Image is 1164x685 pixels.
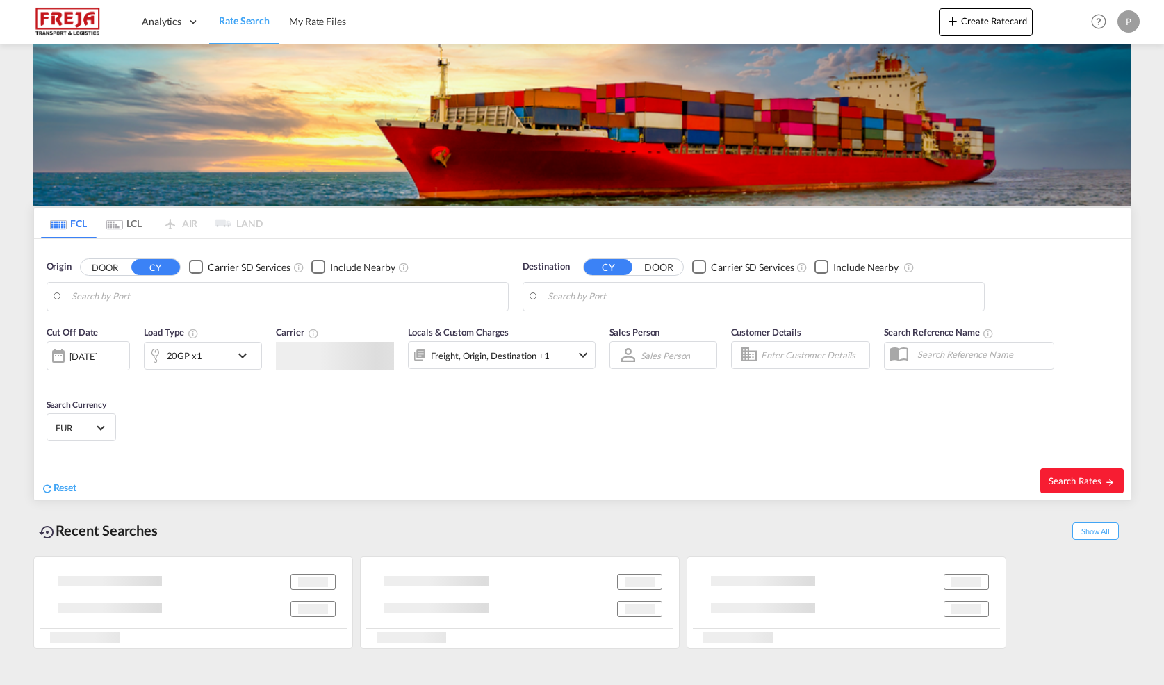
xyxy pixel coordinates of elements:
[188,328,199,339] md-icon: icon-information-outline
[54,418,108,438] md-select: Select Currency: € EUREuro
[1087,10,1117,35] div: Help
[903,262,915,273] md-icon: Unchecked: Ignores neighbouring ports when fetching rates.Checked : Includes neighbouring ports w...
[311,260,395,274] md-checkbox: Checkbox No Ink
[548,286,977,307] input: Search by Port
[47,399,107,410] span: Search Currency
[41,481,77,496] div: icon-refreshReset
[144,342,262,370] div: 20GP x1icon-chevron-down
[398,262,409,273] md-icon: Unchecked: Ignores neighbouring ports when fetching rates.Checked : Includes neighbouring ports w...
[308,328,319,339] md-icon: The selected Trucker/Carrierwill be displayed in the rate results If the rates are from another f...
[1117,10,1140,33] div: P
[39,524,56,540] md-icon: icon-backup-restore
[81,259,129,275] button: DOOR
[47,327,99,338] span: Cut Off Date
[276,327,319,338] span: Carrier
[939,8,1033,36] button: icon-plus 400-fgCreate Ratecard
[761,345,865,365] input: Enter Customer Details
[33,44,1131,206] img: LCL+%26+FCL+BACKGROUND.png
[523,260,570,274] span: Destination
[33,515,164,546] div: Recent Searches
[47,260,72,274] span: Origin
[293,262,304,273] md-icon: Unchecked: Search for CY (Container Yard) services for all selected carriers.Checked : Search for...
[72,286,501,307] input: Search by Port
[41,482,54,495] md-icon: icon-refresh
[56,422,95,434] span: EUR
[34,239,1131,500] div: Origin DOOR CY Checkbox No InkUnchecked: Search for CY (Container Yard) services for all selected...
[431,346,550,365] div: Freight Origin Destination Factory Stuffing
[41,208,97,238] md-tab-item: FCL
[47,369,57,388] md-datepicker: Select
[1087,10,1110,33] span: Help
[1049,475,1115,486] span: Search Rates
[884,327,994,338] span: Search Reference Name
[330,261,395,274] div: Include Nearby
[796,262,808,273] md-icon: Unchecked: Search for CY (Container Yard) services for all selected carriers.Checked : Search for...
[167,346,202,365] div: 20GP x1
[131,259,180,275] button: CY
[408,341,596,369] div: Freight Origin Destination Factory Stuffingicon-chevron-down
[692,260,794,274] md-checkbox: Checkbox No Ink
[634,259,683,275] button: DOOR
[41,208,263,238] md-pagination-wrapper: Use the left and right arrow keys to navigate between tabs
[1072,522,1118,540] span: Show All
[189,260,290,274] md-checkbox: Checkbox No Ink
[711,261,794,274] div: Carrier SD Services
[814,260,899,274] md-checkbox: Checkbox No Ink
[944,13,961,29] md-icon: icon-plus 400-fg
[575,347,591,363] md-icon: icon-chevron-down
[1105,477,1115,487] md-icon: icon-arrow-right
[833,261,899,274] div: Include Nearby
[69,350,98,363] div: [DATE]
[584,259,632,275] button: CY
[219,15,270,26] span: Rate Search
[54,481,77,493] span: Reset
[234,347,258,364] md-icon: icon-chevron-down
[47,341,130,370] div: [DATE]
[208,261,290,274] div: Carrier SD Services
[97,208,152,238] md-tab-item: LCL
[408,327,509,338] span: Locals & Custom Charges
[983,328,994,339] md-icon: Your search will be saved by the below given name
[1040,468,1124,493] button: Search Ratesicon-arrow-right
[144,327,199,338] span: Load Type
[289,15,346,27] span: My Rate Files
[731,327,801,338] span: Customer Details
[609,327,660,338] span: Sales Person
[142,15,181,28] span: Analytics
[21,6,115,38] img: 586607c025bf11f083711d99603023e7.png
[639,345,692,365] md-select: Sales Person
[910,344,1054,365] input: Search Reference Name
